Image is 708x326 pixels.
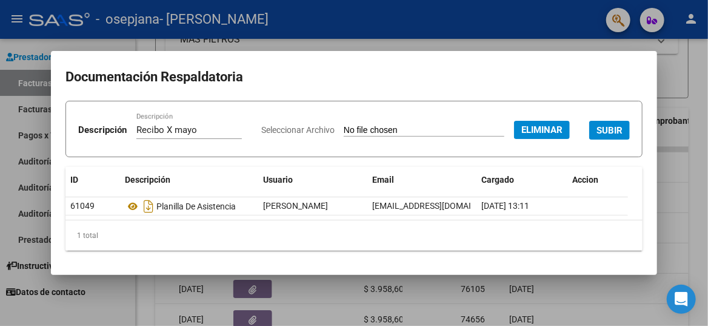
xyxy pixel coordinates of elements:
span: SUBIR [596,125,623,136]
datatable-header-cell: Email [367,167,476,193]
h2: Documentación Respaldatoria [65,66,643,89]
button: SUBIR [589,121,630,140]
span: [EMAIL_ADDRESS][DOMAIN_NAME] [372,201,507,211]
datatable-header-cell: Accion [567,167,628,193]
i: Descargar documento [141,197,156,216]
span: 61049 [70,201,95,211]
datatable-header-cell: Usuario [258,167,367,193]
datatable-header-cell: ID [65,167,120,193]
p: Descripción [78,123,127,137]
span: Usuario [263,175,293,185]
button: Eliminar [514,121,570,139]
span: [DATE] 13:11 [481,201,529,211]
div: Planilla De Asistencia [125,197,253,216]
datatable-header-cell: Descripción [120,167,258,193]
span: Eliminar [521,124,563,135]
span: Email [372,175,394,185]
span: Descripción [125,175,170,185]
div: Open Intercom Messenger [667,285,696,314]
span: ID [70,175,78,185]
span: Cargado [481,175,514,185]
datatable-header-cell: Cargado [476,167,567,193]
span: Accion [572,175,598,185]
span: Seleccionar Archivo [261,125,335,135]
span: [PERSON_NAME] [263,201,328,211]
div: 1 total [65,220,643,251]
